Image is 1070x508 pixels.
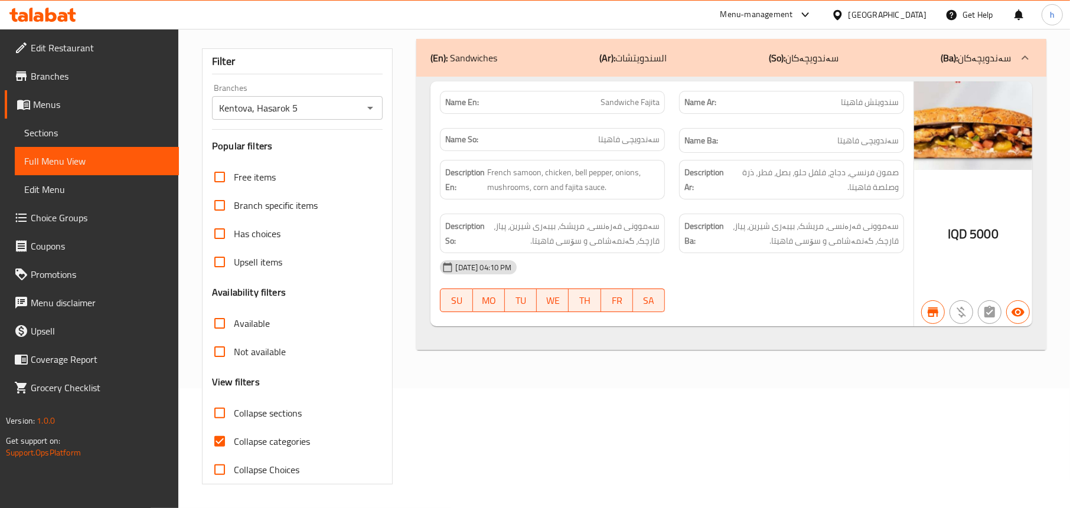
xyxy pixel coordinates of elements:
[451,262,516,273] span: [DATE] 04:10 PM
[15,147,179,175] a: Full Menu View
[633,289,665,312] button: SA
[445,96,479,109] strong: Name En:
[684,219,724,248] strong: Description Ba:
[430,49,448,67] b: (En):
[5,34,179,62] a: Edit Restaurant
[31,211,169,225] span: Choice Groups
[841,96,899,109] span: سندويتش فاهيتا
[5,232,179,260] a: Coupons
[1006,300,1030,324] button: Available
[31,324,169,338] span: Upsell
[487,165,660,194] span: French samoon, chicken, bell pepper, onions, mushrooms, corn and fajita sauce.
[234,198,318,212] span: Branch specific items
[15,119,179,147] a: Sections
[6,413,35,428] span: Version:
[31,69,169,83] span: Branches
[6,445,81,460] a: Support.OpsPlatform
[638,292,660,309] span: SA
[599,51,667,65] p: السندويتشات
[234,434,310,448] span: Collapse categories
[234,463,299,477] span: Collapse Choices
[601,96,660,109] span: Sandwiche Fajita
[537,289,569,312] button: WE
[505,289,537,312] button: TU
[234,227,280,241] span: Has choices
[941,51,1011,65] p: سەندویچەکان
[440,289,472,312] button: SU
[541,292,564,309] span: WE
[950,300,973,324] button: Purchased item
[430,51,497,65] p: Sandwiches
[5,62,179,90] a: Branches
[24,182,169,196] span: Edit Menu
[473,289,505,312] button: MO
[5,204,179,232] a: Choice Groups
[684,165,726,194] strong: Description Ar:
[31,267,169,281] span: Promotions
[684,133,718,148] strong: Name Ba:
[914,81,1032,170] img: fajita638943869182174141.jpg
[234,406,302,420] span: Collapse sections
[445,292,468,309] span: SU
[37,413,55,428] span: 1.0.0
[445,219,485,248] strong: Description So:
[769,49,785,67] b: (So):
[212,49,383,74] div: Filter
[15,175,179,204] a: Edit Menu
[948,222,967,245] span: IQD
[720,8,793,22] div: Menu-management
[6,433,60,448] span: Get support on:
[212,139,383,153] h3: Popular filters
[1050,8,1055,21] span: h
[5,345,179,373] a: Coverage Report
[212,286,286,299] h3: Availability filters
[970,222,999,245] span: 5000
[445,133,478,146] strong: Name So:
[684,96,716,109] strong: Name Ar:
[24,126,169,140] span: Sections
[606,292,628,309] span: FR
[362,100,379,116] button: Open
[598,133,660,146] span: سەندویچی فاهیتا
[416,39,1046,77] div: (En): Sandwiches(Ar):السندويتشات(So):سەندویچەکان(Ba):سەندویچەکان
[601,289,633,312] button: FR
[5,317,179,345] a: Upsell
[849,8,927,21] div: [GEOGRAPHIC_DATA]
[212,375,260,389] h3: View filters
[234,345,286,359] span: Not available
[769,51,839,65] p: سەندویچەکان
[5,373,179,402] a: Grocery Checklist
[5,260,179,289] a: Promotions
[478,292,500,309] span: MO
[234,255,282,269] span: Upsell items
[33,97,169,112] span: Menus
[941,49,958,67] b: (Ba):
[416,77,1046,350] div: (En): Sandwiches(Ar):السندويتشات(So):سەندویچەکان(Ba):سەندویچەکان
[445,165,485,194] strong: Description En:
[24,154,169,168] span: Full Menu View
[31,381,169,395] span: Grocery Checklist
[487,219,660,248] span: سەموونی فەرەنسی، مریشک، بیبەری شیرین، پیاز، قارچک، گەنمەشامی و سۆسی فاهیتا.
[921,300,945,324] button: Branch specific item
[510,292,532,309] span: TU
[837,133,899,148] span: سەندویچی فاهیتا
[728,165,899,194] span: صمون فرنسي، دجاج، فلفل حلو، بصل، فطر، ذرة وصلصة فاهيتا.
[726,219,899,248] span: سەموونی فەرەنسی، مریشک، بیبەری شیرین، پیاز، قارچک، گەنمەشامی و سۆسی فاهیتا.
[573,292,596,309] span: TH
[31,296,169,310] span: Menu disclaimer
[234,316,270,330] span: Available
[31,41,169,55] span: Edit Restaurant
[5,90,179,119] a: Menus
[569,289,601,312] button: TH
[5,289,179,317] a: Menu disclaimer
[978,300,1002,324] button: Not has choices
[599,49,615,67] b: (Ar):
[31,239,169,253] span: Coupons
[234,170,276,184] span: Free items
[31,352,169,366] span: Coverage Report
